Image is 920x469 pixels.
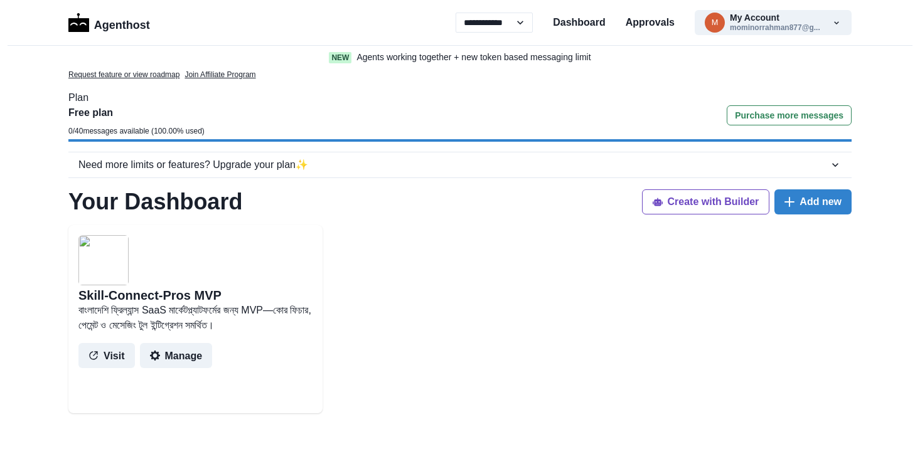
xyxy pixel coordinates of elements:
span: New [329,52,351,63]
a: Request feature or view roadmap [68,69,179,80]
p: Plan [68,90,852,105]
button: Purchase more messages [727,105,852,125]
a: Approvals [626,15,675,30]
p: Agenthost [94,12,150,34]
p: Agents working together + new token based messaging limit [356,51,591,64]
img: business-1963134_1280.png [78,235,129,285]
p: 0 / 40 messages available ( 100.00 % used) [68,125,205,137]
h2: Skill-Connect-Pros MVP [78,288,222,303]
button: Create with Builder [642,189,770,214]
p: বাংলাদেশি ফ্রিল্যান্স SaaS মার্কেটপ্ল্যাটফর্মের জন্য MVP—কোর ফিচার, পেমেন্ট ও মেসেজিং টুল ইন্টিগ্... [78,303,313,333]
button: Need more limits or features? Upgrade your plan✨ [68,152,852,177]
a: NewAgents working together + new token based messaging limit [302,51,618,64]
p: Free plan [68,105,205,120]
img: Logo [68,13,89,32]
a: Dashboard [553,15,606,30]
a: Join Affiliate Program [185,69,255,80]
button: Visit [78,343,135,368]
button: Add new [774,189,852,214]
h1: Your Dashboard [68,188,242,215]
a: LogoAgenthost [68,12,150,34]
a: Purchase more messages [727,105,852,139]
div: Need more limits or features? Upgrade your plan ✨ [78,157,829,172]
button: mominorrahman877@gmail.comMy Accountmominorrahman877@g... [695,10,852,35]
button: Manage [140,343,213,368]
